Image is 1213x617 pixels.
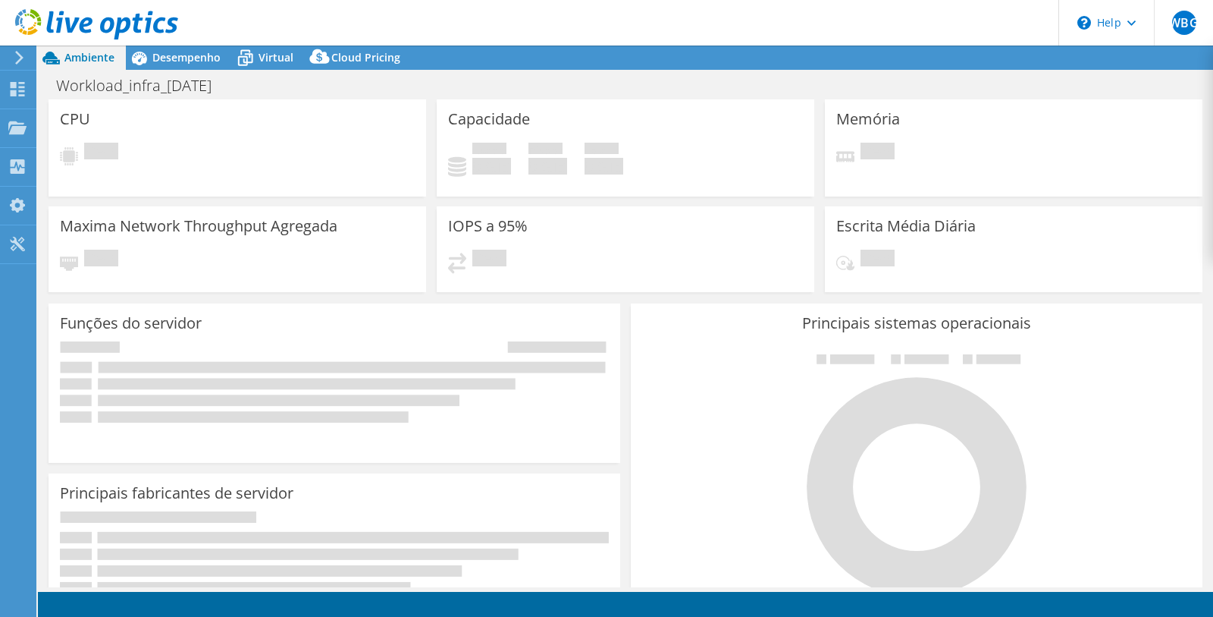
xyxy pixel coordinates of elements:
span: Disponível [528,143,563,158]
h3: Funções do servidor [60,315,202,332]
h4: 0 GiB [472,158,511,175]
span: WBG [1172,11,1196,35]
h3: Principais fabricantes de servidor [60,485,293,502]
h3: IOPS a 95% [448,218,528,235]
span: Total [585,143,619,158]
span: Cloud Pricing [331,50,400,65]
span: Pendente [472,250,506,270]
h3: CPU [60,111,90,127]
span: Pendente [860,143,895,163]
h3: Escrita Média Diária [836,218,976,235]
span: Usado [472,143,506,158]
span: Pendente [860,250,895,270]
span: Virtual [259,50,293,65]
h3: Maxima Network Throughput Agregada [60,218,337,235]
span: Desempenho [152,50,221,65]
svg: \n [1077,16,1091,30]
span: Pendente [84,143,118,163]
h4: 0 GiB [528,158,567,175]
h4: 0 GiB [585,158,623,175]
span: Ambiente [64,50,114,65]
h3: Memória [836,111,900,127]
h3: Capacidade [448,111,530,127]
h3: Principais sistemas operacionais [642,315,1191,332]
span: Pendente [84,250,118,270]
h1: Workload_infra_[DATE] [49,77,235,94]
